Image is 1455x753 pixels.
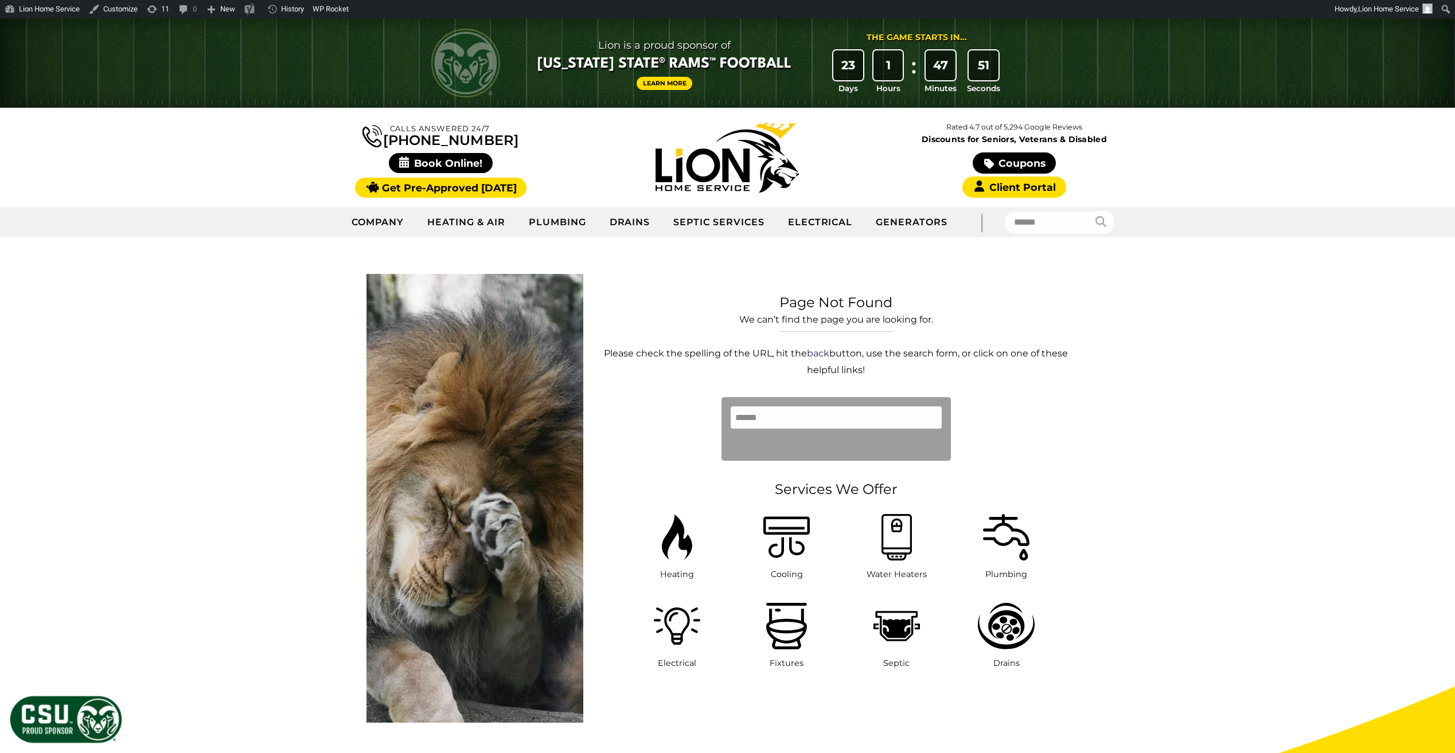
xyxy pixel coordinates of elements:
div: | [959,207,1005,237]
div: 1 [873,50,903,80]
a: Electrical [649,598,705,671]
span: Page Not Found [602,292,1071,313]
span: [US_STATE] State® Rams™ Football [537,54,791,74]
div: 23 [833,50,863,80]
a: Fixtures [761,598,812,671]
div: : [908,50,919,95]
a: Cooling [758,509,815,582]
span: Drains [993,658,1020,668]
div: The Game Starts in... [867,32,967,44]
span: Lion Home Service [1358,5,1419,13]
img: Lion Home Service [656,123,799,193]
span: Heating [660,569,694,579]
span: Electrical [658,658,696,668]
span: Minutes [925,83,957,94]
a: Get Pre-Approved [DATE] [355,178,526,198]
span: Fixtures [770,658,803,668]
span: Days [838,83,858,94]
a: Plumbing [517,208,598,237]
span: Seconds [967,83,1000,94]
div: 51 [969,50,998,80]
a: Septic [868,598,925,671]
a: Heating & Air [416,208,517,237]
a: Plumbing [978,509,1035,582]
img: CSU Rams logo [431,29,500,97]
a: [PHONE_NUMBER] [362,123,518,147]
p: Please check the spelling of the URL, hit the button, use the search form, or click on one of the... [602,346,1071,379]
a: Learn More [637,77,693,90]
span: Services We Offer [602,479,1071,500]
span: Book Online! [389,153,493,173]
a: Company [340,208,416,237]
a: Drains [973,598,1040,671]
a: Client Portal [962,177,1066,198]
a: back [807,348,829,359]
p: Rated 4.7 out of 5,294 Google Reviews [871,121,1157,134]
span: Water Heaters [867,569,927,579]
span: Hours [876,83,900,94]
a: Electrical [777,208,865,237]
a: Coupons [973,152,1055,174]
a: Septic Services [662,208,776,237]
span: Septic [883,658,910,668]
span: We can’t find the page you are looking for. [602,313,1071,327]
img: CSU Sponsor Badge [9,695,123,744]
a: Generators [864,208,959,237]
span: Discounts for Seniors, Veterans & Disabled [873,135,1156,143]
a: Water Heaters [867,509,927,582]
a: Drains [598,208,662,237]
span: Plumbing [985,569,1027,579]
div: 47 [926,50,955,80]
span: Cooling [771,569,803,579]
span: Lion is a proud sponsor of [537,36,791,54]
a: Heating [657,509,697,582]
